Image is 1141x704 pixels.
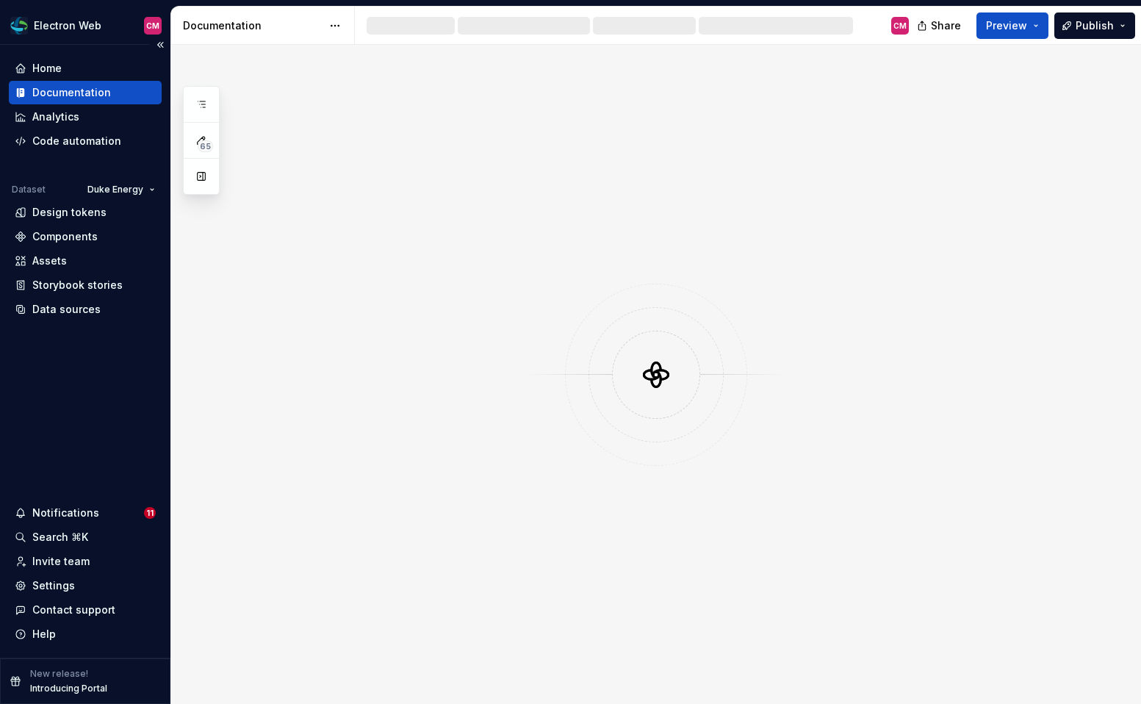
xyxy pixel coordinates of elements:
[9,501,162,525] button: Notifications11
[9,622,162,646] button: Help
[30,668,88,680] p: New release!
[976,12,1048,39] button: Preview
[81,179,162,200] button: Duke Energy
[9,81,162,104] a: Documentation
[32,578,75,593] div: Settings
[10,17,28,35] img: f6f21888-ac52-4431-a6ea-009a12e2bf23.png
[32,302,101,317] div: Data sources
[32,603,115,617] div: Contact support
[150,35,170,55] button: Collapse sidebar
[144,507,156,519] span: 11
[32,554,90,569] div: Invite team
[3,10,168,41] button: Electron WebCM
[87,184,143,195] span: Duke Energy
[9,201,162,224] a: Design tokens
[893,20,907,32] div: CM
[9,129,162,153] a: Code automation
[986,18,1027,33] span: Preview
[198,140,213,152] span: 65
[32,506,99,520] div: Notifications
[32,530,88,545] div: Search ⌘K
[9,57,162,80] a: Home
[146,20,159,32] div: CM
[910,12,971,39] button: Share
[32,627,56,642] div: Help
[9,550,162,573] a: Invite team
[34,18,101,33] div: Electron Web
[32,205,107,220] div: Design tokens
[9,273,162,297] a: Storybook stories
[30,683,107,694] p: Introducing Portal
[9,574,162,597] a: Settings
[9,298,162,321] a: Data sources
[32,61,62,76] div: Home
[1076,18,1114,33] span: Publish
[12,184,46,195] div: Dataset
[9,225,162,248] a: Components
[32,109,79,124] div: Analytics
[9,105,162,129] a: Analytics
[32,278,123,292] div: Storybook stories
[32,85,111,100] div: Documentation
[32,134,121,148] div: Code automation
[183,18,322,33] div: Documentation
[9,598,162,622] button: Contact support
[9,249,162,273] a: Assets
[32,254,67,268] div: Assets
[931,18,961,33] span: Share
[1054,12,1135,39] button: Publish
[32,229,98,244] div: Components
[9,525,162,549] button: Search ⌘K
